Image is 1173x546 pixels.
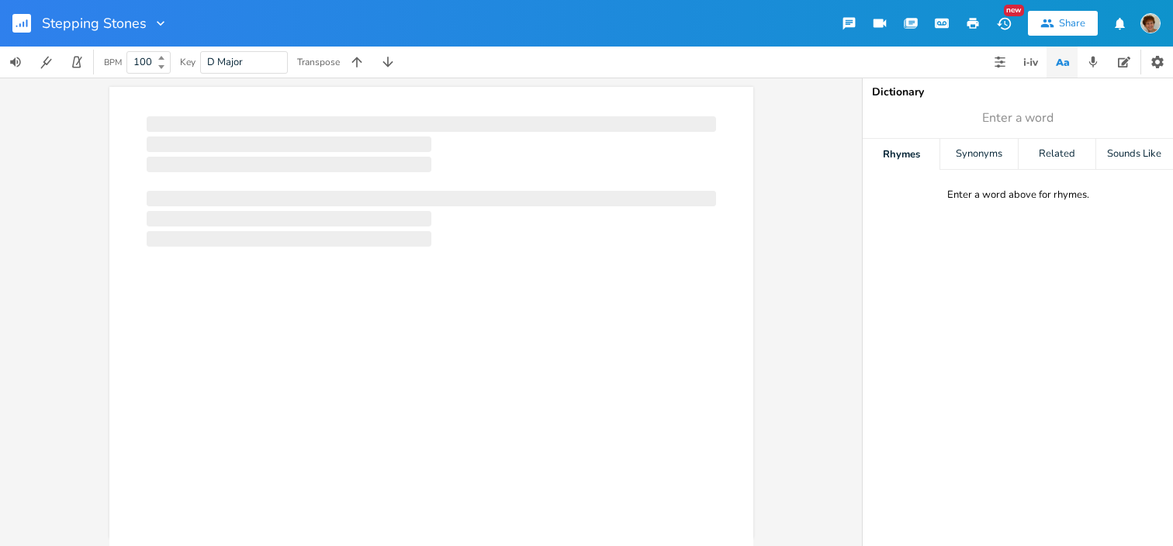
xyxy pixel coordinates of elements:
button: Share [1028,11,1098,36]
span: Stepping Stones [42,16,147,30]
div: Related [1019,139,1095,170]
div: Share [1059,16,1085,30]
img: scohenmusic [1140,13,1161,33]
div: Rhymes [863,139,939,170]
div: Enter a word above for rhymes. [947,188,1089,202]
div: Synonyms [940,139,1017,170]
div: BPM [104,58,122,67]
div: Sounds Like [1096,139,1173,170]
div: Dictionary [872,87,1164,98]
div: Transpose [297,57,340,67]
button: New [988,9,1019,37]
span: D Major [207,55,243,69]
div: New [1004,5,1024,16]
div: Key [180,57,195,67]
span: Enter a word [982,109,1054,127]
